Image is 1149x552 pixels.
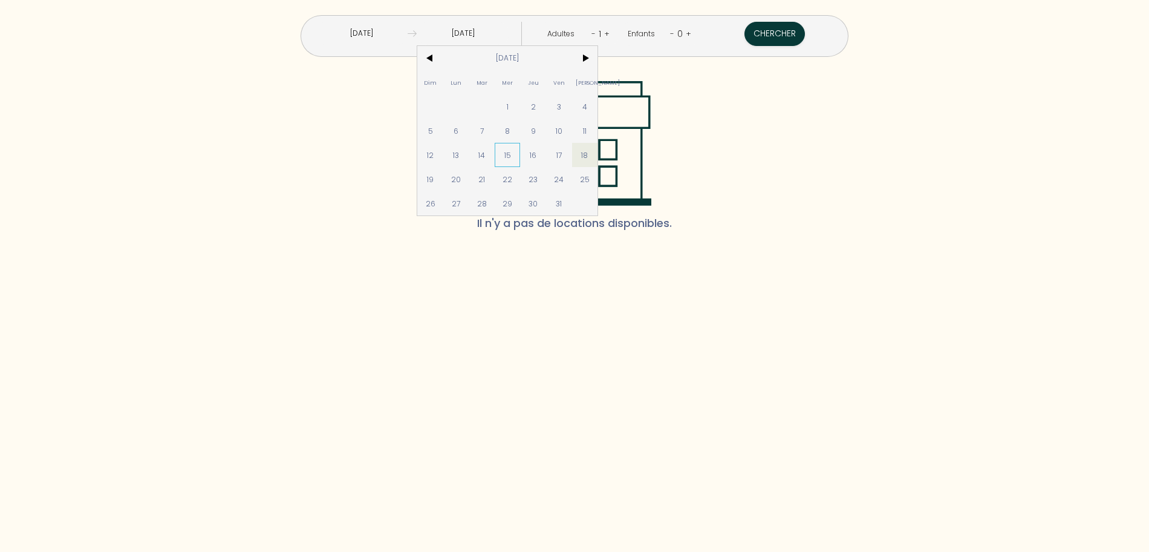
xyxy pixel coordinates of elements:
span: [DATE] [443,46,572,70]
span: 17 [546,143,572,167]
span: 26 [417,191,443,215]
span: Ven [546,70,572,94]
span: Il n'y a pas de locations disponibles. [477,206,672,241]
span: Mar [469,70,495,94]
span: 29 [495,191,521,215]
span: 11 [572,119,598,143]
span: 9 [520,119,546,143]
div: Enfants [628,28,659,40]
input: Départ [417,22,509,45]
span: < [417,46,443,70]
span: Mer [495,70,521,94]
a: - [591,28,596,39]
div: Adultes [547,28,579,40]
span: 15 [495,143,521,167]
span: 23 [520,167,546,191]
span: 7 [469,119,495,143]
a: + [604,28,610,39]
div: 1 [596,24,604,44]
a: + [686,28,691,39]
span: 18 [572,143,598,167]
span: 14 [469,143,495,167]
input: Arrivée [315,22,408,45]
span: Lun [443,70,469,94]
span: 30 [520,191,546,215]
span: Jeu [520,70,546,94]
button: Chercher [744,22,805,46]
span: 1 [495,94,521,119]
span: 24 [546,167,572,191]
span: > [572,46,598,70]
span: 19 [417,167,443,191]
span: 6 [443,119,469,143]
span: Dim [417,70,443,94]
img: guests [408,29,417,38]
span: [PERSON_NAME] [572,70,598,94]
span: 10 [546,119,572,143]
a: - [670,28,674,39]
span: 2 [520,94,546,119]
span: 4 [572,94,598,119]
span: 28 [469,191,495,215]
span: 3 [546,94,572,119]
span: 12 [417,143,443,167]
span: 13 [443,143,469,167]
span: 21 [469,167,495,191]
span: 31 [546,191,572,215]
span: 27 [443,191,469,215]
span: 16 [520,143,546,167]
span: 22 [495,167,521,191]
div: 0 [674,24,686,44]
span: 20 [443,167,469,191]
span: 5 [417,119,443,143]
span: 8 [495,119,521,143]
span: 25 [572,167,598,191]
